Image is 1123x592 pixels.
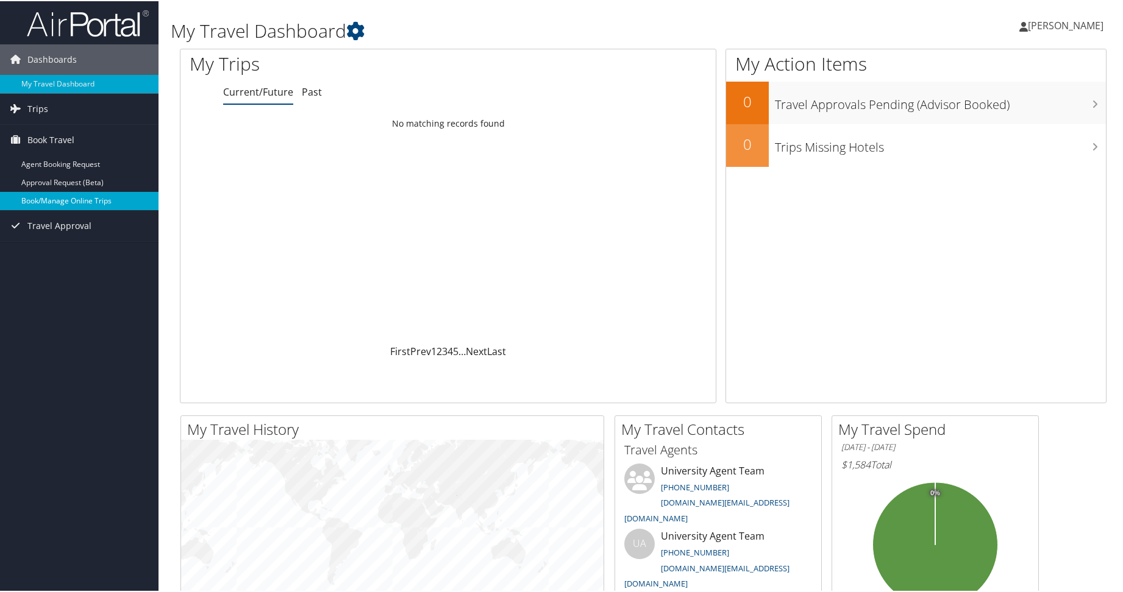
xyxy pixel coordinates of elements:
[458,344,466,357] span: …
[841,457,871,470] span: $1,584
[27,210,91,240] span: Travel Approval
[624,562,790,588] a: [DOMAIN_NAME][EMAIL_ADDRESS][DOMAIN_NAME]
[410,344,431,357] a: Prev
[180,111,716,133] td: No matching records found
[223,84,293,97] a: Current/Future
[621,418,821,439] h2: My Travel Contacts
[624,440,812,457] h3: Travel Agents
[447,344,453,357] a: 4
[466,344,487,357] a: Next
[618,462,818,527] li: University Agent Team
[841,440,1029,452] h6: [DATE] - [DATE]
[775,132,1106,155] h3: Trips Missing Hotels
[726,90,769,111] h2: 0
[27,93,48,123] span: Trips
[487,344,506,357] a: Last
[841,457,1029,470] h6: Total
[442,344,447,357] a: 3
[190,50,483,76] h1: My Trips
[726,133,769,153] h2: 0
[661,481,729,492] a: [PHONE_NUMBER]
[187,418,604,439] h2: My Travel History
[390,344,410,357] a: First
[661,546,729,557] a: [PHONE_NUMBER]
[726,123,1106,166] a: 0Trips Missing Hotels
[838,418,1038,439] h2: My Travel Spend
[1028,18,1103,31] span: [PERSON_NAME]
[726,50,1106,76] h1: My Action Items
[171,17,800,43] h1: My Travel Dashboard
[624,527,655,558] div: UA
[437,344,442,357] a: 2
[1019,6,1116,43] a: [PERSON_NAME]
[453,344,458,357] a: 5
[726,80,1106,123] a: 0Travel Approvals Pending (Advisor Booked)
[775,89,1106,112] h3: Travel Approvals Pending (Advisor Booked)
[431,344,437,357] a: 1
[302,84,322,97] a: Past
[27,124,74,154] span: Book Travel
[27,8,149,37] img: airportal-logo.png
[27,43,77,74] span: Dashboards
[624,496,790,523] a: [DOMAIN_NAME][EMAIL_ADDRESS][DOMAIN_NAME]
[930,488,940,496] tspan: 0%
